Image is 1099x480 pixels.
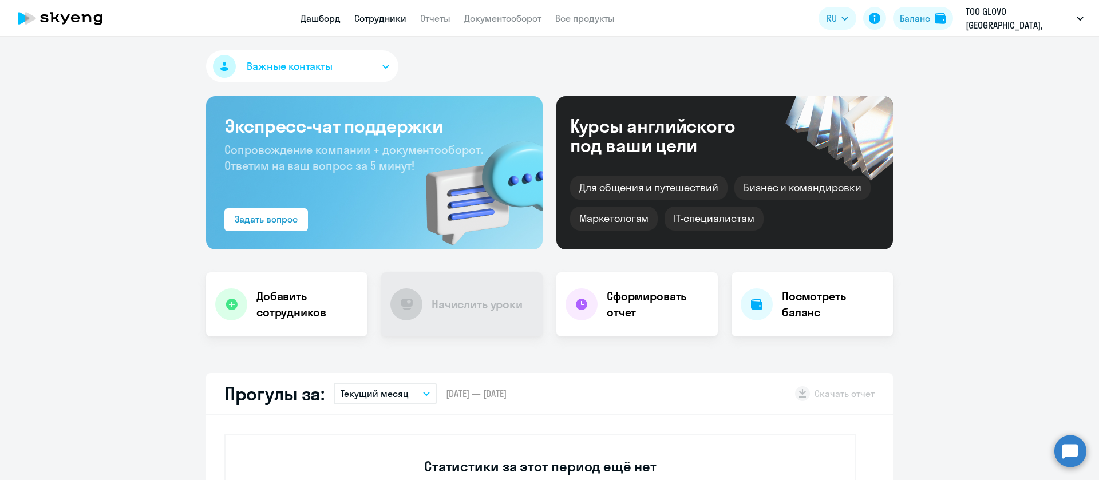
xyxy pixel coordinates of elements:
a: Сотрудники [354,13,406,24]
a: Отчеты [420,13,450,24]
button: Балансbalance [893,7,953,30]
button: Важные контакты [206,50,398,82]
h3: Статистики за этот период ещё нет [424,457,656,475]
a: Дашборд [301,13,341,24]
p: ТОО GLOVO [GEOGRAPHIC_DATA], [GEOGRAPHIC_DATA] - [GEOGRAPHIC_DATA] - постоплата [966,5,1072,32]
a: Все продукты [555,13,615,24]
div: Баланс [900,11,930,25]
img: balance [935,13,946,24]
button: Задать вопрос [224,208,308,231]
span: [DATE] — [DATE] [446,387,507,400]
button: Текущий месяц [334,383,437,404]
div: Маркетологам [570,207,658,231]
h4: Посмотреть баланс [782,288,884,320]
h4: Начислить уроки [432,296,523,312]
div: Для общения и путешествий [570,176,728,200]
h2: Прогулы за: [224,382,325,405]
h4: Сформировать отчет [607,288,709,320]
div: Бизнес и командировки [734,176,871,200]
div: Задать вопрос [235,212,298,226]
h3: Экспресс-чат поддержки [224,114,524,137]
div: IT-специалистам [665,207,763,231]
button: ТОО GLOVO [GEOGRAPHIC_DATA], [GEOGRAPHIC_DATA] - [GEOGRAPHIC_DATA] - постоплата [960,5,1089,32]
span: RU [827,11,837,25]
h4: Добавить сотрудников [256,288,358,320]
span: Сопровождение компании + документооборот. Ответим на ваш вопрос за 5 минут! [224,142,483,173]
p: Текущий месяц [341,387,409,400]
button: RU [819,7,856,30]
span: Важные контакты [247,59,333,74]
a: Документооборот [464,13,541,24]
img: bg-img [409,121,543,249]
div: Курсы английского под ваши цели [570,116,766,155]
